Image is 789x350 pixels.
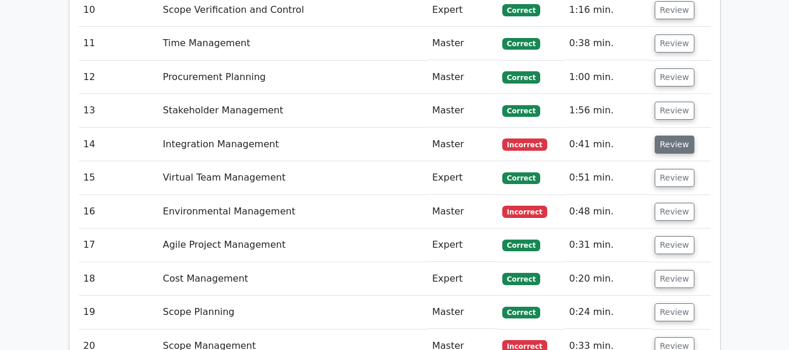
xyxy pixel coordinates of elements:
td: Master [427,128,498,161]
button: Review [655,303,694,321]
span: Correct [502,273,540,285]
td: Cost Management [158,262,427,296]
td: 17 [79,228,158,262]
td: Master [427,94,498,127]
td: Master [427,27,498,60]
span: Correct [502,71,540,83]
button: Review [655,270,694,288]
span: Correct [502,38,540,50]
span: Correct [502,105,540,117]
button: Review [655,1,694,19]
span: Correct [502,307,540,318]
td: Expert [427,228,498,262]
span: Correct [502,172,540,184]
td: 19 [79,296,158,329]
td: Master [427,195,498,228]
button: Review [655,68,694,86]
td: Master [427,296,498,329]
td: 0:38 min. [565,27,650,60]
td: Expert [427,262,498,296]
td: Master [427,61,498,94]
span: Correct [502,4,540,16]
td: Stakeholder Management [158,94,427,127]
button: Review [655,203,694,221]
button: Review [655,102,694,120]
td: Scope Planning [158,296,427,329]
td: 0:48 min. [565,195,650,228]
td: Expert [427,161,498,195]
td: Time Management [158,27,427,60]
span: Incorrect [502,138,547,150]
span: Correct [502,240,540,251]
td: Virtual Team Management [158,161,427,195]
td: 16 [79,195,158,228]
td: 1:56 min. [565,94,650,127]
span: Incorrect [502,206,547,217]
td: 11 [79,27,158,60]
td: 18 [79,262,158,296]
td: Environmental Management [158,195,427,228]
td: 0:20 min. [565,262,650,296]
td: Integration Management [158,128,427,161]
button: Review [655,169,694,187]
td: 0:51 min. [565,161,650,195]
td: 1:00 min. [565,61,650,94]
td: 12 [79,61,158,94]
td: 13 [79,94,158,127]
td: 0:41 min. [565,128,650,161]
td: Procurement Planning [158,61,427,94]
td: 0:24 min. [565,296,650,329]
td: 15 [79,161,158,195]
td: 0:31 min. [565,228,650,262]
button: Review [655,136,694,154]
td: Agile Project Management [158,228,427,262]
td: 14 [79,128,158,161]
button: Review [655,236,694,254]
button: Review [655,34,694,53]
